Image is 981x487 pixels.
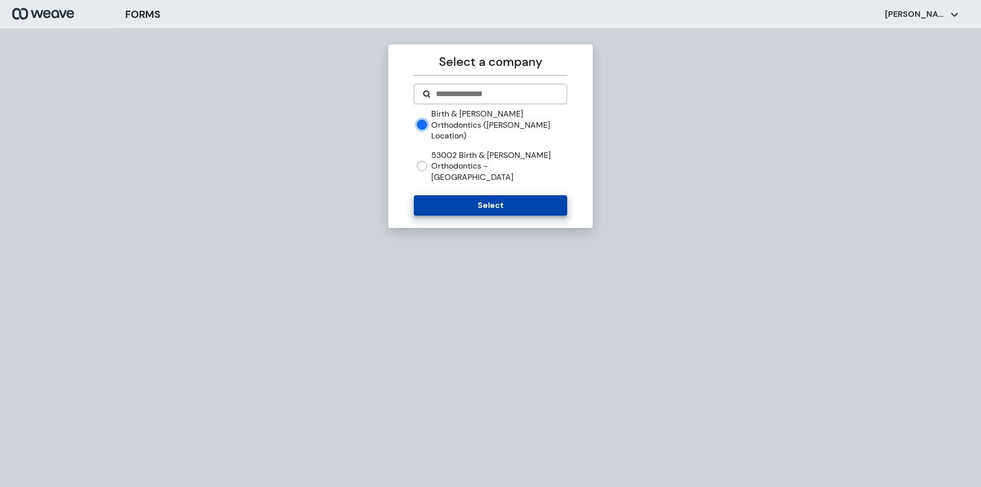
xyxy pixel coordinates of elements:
[431,150,567,183] label: 53002 Birth & [PERSON_NAME] Orthodontics - [GEOGRAPHIC_DATA]
[885,9,946,20] p: [PERSON_NAME]
[414,195,567,216] button: Select
[414,53,567,71] p: Select a company
[125,7,160,22] h3: FORMS
[431,108,567,142] label: Birth & [PERSON_NAME] Orthodontics ([PERSON_NAME] Location)
[435,88,558,100] input: Search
